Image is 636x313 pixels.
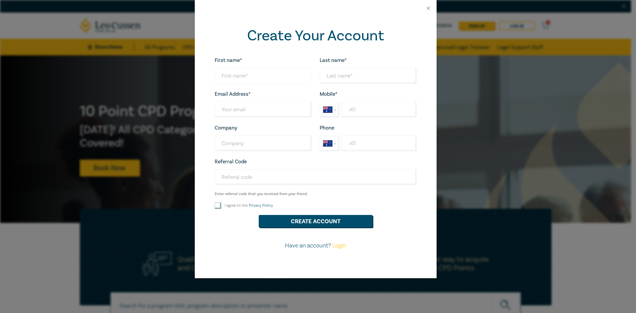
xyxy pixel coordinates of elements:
[215,135,312,151] input: Company
[225,203,273,208] label: I agree to the
[215,102,312,118] input: Your email
[332,242,346,249] a: Login
[320,91,338,97] label: Mobile*
[259,215,373,228] button: Create Account
[215,159,247,165] label: Referral Code
[211,241,421,250] p: Have an account?
[215,169,417,185] input: Referral code
[215,125,237,131] label: Company
[215,27,417,44] h2: Create Your Account
[320,125,334,131] label: Phone
[342,135,416,151] input: Enter phone number
[320,68,417,84] input: Last name*
[215,192,417,196] small: Enter referral code that you received from your friend.
[320,57,347,63] label: Last name*
[215,68,312,84] input: First name*
[342,102,416,118] input: Enter Mobile number
[215,91,251,97] label: Email Address*
[425,5,431,11] button: Close
[215,57,242,63] label: First name*
[249,203,273,208] a: Privacy Policy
